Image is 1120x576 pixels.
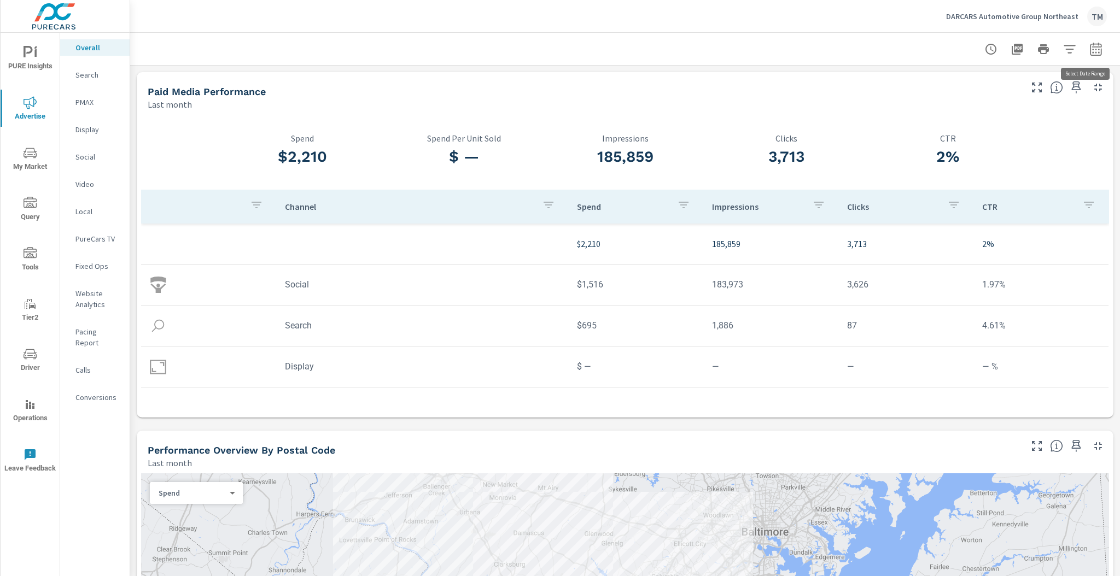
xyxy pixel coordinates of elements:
[4,348,56,374] span: Driver
[4,197,56,224] span: Query
[60,149,130,165] div: Social
[838,271,973,298] td: 3,626
[703,352,838,380] td: —
[712,201,803,212] p: Impressions
[706,148,867,166] h3: 3,713
[1006,38,1028,60] button: "Export Report to PDF"
[60,176,130,192] div: Video
[703,271,838,298] td: 183,973
[867,148,1029,166] h3: 2%
[75,97,121,108] p: PMAX
[222,148,383,166] h3: $2,210
[973,311,1109,339] td: 4.61%
[75,42,121,53] p: Overall
[838,311,973,339] td: 87
[159,488,225,498] p: Spend
[276,352,568,380] td: Display
[847,201,938,212] p: Clicks
[60,121,130,138] div: Display
[568,311,703,339] td: $695
[1032,38,1054,60] button: Print Report
[60,94,130,110] div: PMAX
[276,271,568,298] td: Social
[1087,7,1107,26] div: TM
[1059,38,1081,60] button: Apply Filters
[148,98,192,111] p: Last month
[1089,79,1107,96] button: Minimize Widget
[973,271,1109,298] td: 1.97%
[75,288,121,310] p: Website Analytics
[4,297,56,324] span: Tier2
[75,151,121,162] p: Social
[60,324,130,351] div: Pacing Report
[1050,81,1063,94] span: Understand performance metrics over the selected time range.
[60,231,130,247] div: PureCars TV
[75,206,121,217] p: Local
[60,39,130,56] div: Overall
[973,352,1109,380] td: — %
[60,258,130,274] div: Fixed Ops
[60,67,130,83] div: Search
[568,352,703,380] td: $ —
[75,365,121,375] p: Calls
[703,311,838,339] td: 1,886
[982,237,1100,250] p: 2%
[838,352,973,380] td: —
[1067,437,1085,455] span: Save this to your personalized report
[148,444,335,456] h5: Performance Overview By Postal Code
[4,398,56,425] span: Operations
[383,148,545,166] h3: $ —
[545,148,706,166] h3: 185,859
[4,96,56,123] span: Advertise
[1,33,60,485] div: nav menu
[982,201,1074,212] p: CTR
[1089,437,1107,455] button: Minimize Widget
[75,179,121,190] p: Video
[60,203,130,220] div: Local
[75,326,121,348] p: Pacing Report
[1028,79,1046,96] button: Make Fullscreen
[706,133,867,143] p: Clicks
[150,277,166,293] img: icon-social.svg
[222,133,383,143] p: Spend
[568,271,703,298] td: $1,516
[847,237,965,250] p: 3,713
[148,456,192,469] p: Last month
[946,11,1078,21] p: DARCARS Automotive Group Northeast
[75,261,121,272] p: Fixed Ops
[276,311,568,339] td: Search
[285,201,533,212] p: Channel
[1028,437,1046,455] button: Make Fullscreen
[545,133,706,143] p: Impressions
[577,237,695,250] p: $2,210
[1050,439,1063,452] span: Understand performance data by postal code. Individual postal codes can be selected and expanded ...
[148,86,266,97] h5: Paid Media Performance
[75,392,121,403] p: Conversions
[4,46,56,73] span: PURE Insights
[75,69,121,80] p: Search
[4,448,56,475] span: Leave Feedback
[75,124,121,135] p: Display
[712,237,830,250] p: 185,859
[60,362,130,378] div: Calls
[867,133,1029,143] p: CTR
[383,133,545,143] p: Spend Per Unit Sold
[4,247,56,274] span: Tools
[75,233,121,244] p: PureCars TV
[4,146,56,173] span: My Market
[1067,79,1085,96] span: Save this to your personalized report
[150,318,166,334] img: icon-search.svg
[60,285,130,313] div: Website Analytics
[60,389,130,405] div: Conversions
[150,358,166,375] img: icon-display.svg
[577,201,668,212] p: Spend
[150,488,234,498] div: Spend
